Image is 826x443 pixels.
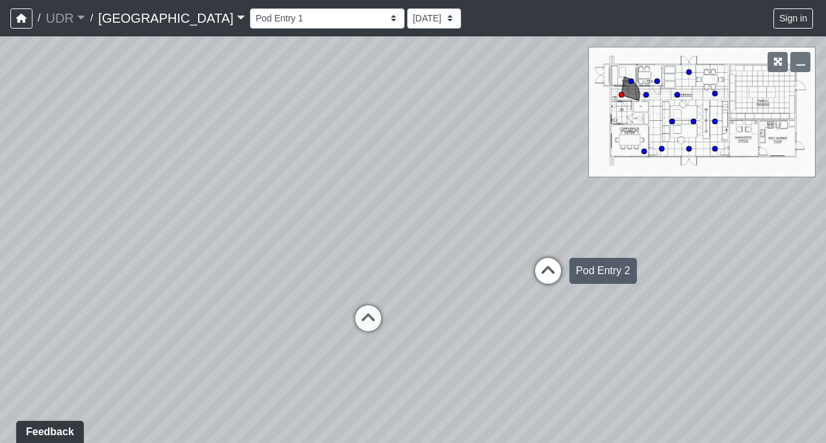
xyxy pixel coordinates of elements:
[10,417,86,443] iframe: Ybug feedback widget
[85,5,98,31] span: /
[773,8,813,29] button: Sign in
[569,258,637,284] div: Pod Entry 2
[98,5,244,31] a: [GEOGRAPHIC_DATA]
[32,5,45,31] span: /
[45,5,84,31] a: UDR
